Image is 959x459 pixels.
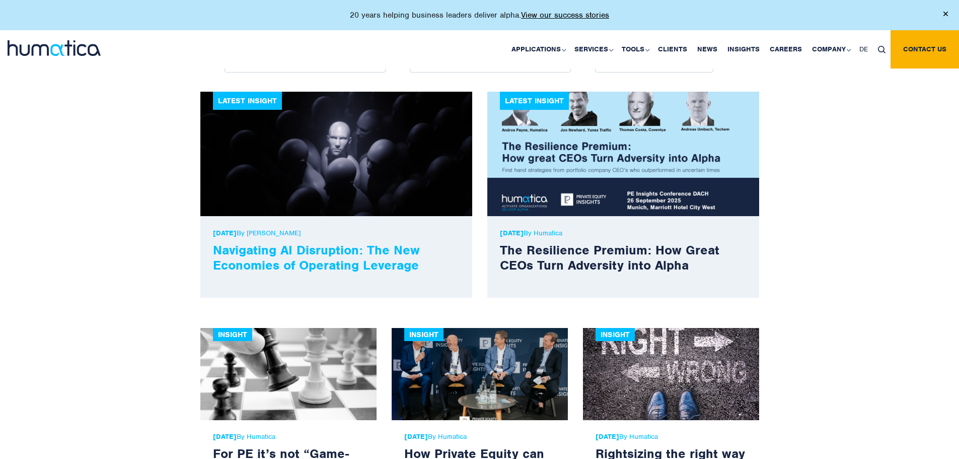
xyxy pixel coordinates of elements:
[500,229,747,237] p: By Humatica
[487,92,759,216] img: news1
[500,92,569,110] div: Latest Insight
[200,328,377,420] img: For PE it’s not “Game-over”, but it is “Game changed”
[213,229,237,237] strong: [DATE]
[404,432,428,441] strong: [DATE]
[878,46,886,53] img: search_icon
[213,92,282,110] div: Latest Insight
[392,328,568,420] img: How Private Equity can build resilience in a world gone unpredictable
[404,433,555,441] span: By Humatica
[200,92,472,216] img: news1
[500,242,719,273] a: The Resilience Premium: How Great CEOs Turn Adversity into Alpha
[506,30,569,69] a: Applications
[213,328,252,341] div: Insight
[617,30,653,69] a: Tools
[350,10,609,20] p: 20 years helping business leaders deliver alpha.
[596,328,635,341] div: Insight
[583,328,759,420] img: Rightsizing the right way
[692,30,722,69] a: News
[765,30,807,69] a: Careers
[213,229,460,237] p: By [PERSON_NAME]
[596,432,619,441] strong: [DATE]
[891,30,959,69] a: Contact us
[653,30,692,69] a: Clients
[807,30,854,69] a: Company
[859,45,868,53] span: DE
[596,433,747,441] span: By Humatica
[213,433,364,441] span: By Humatica
[521,10,609,20] a: View our success stories
[213,242,420,273] a: Navigating AI Disruption: The New Economies of Operating Leverage
[500,229,524,237] strong: [DATE]
[569,30,617,69] a: Services
[854,30,873,69] a: DE
[8,40,101,56] img: logo
[404,328,444,341] div: Insight
[213,432,237,441] strong: [DATE]
[722,30,765,69] a: Insights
